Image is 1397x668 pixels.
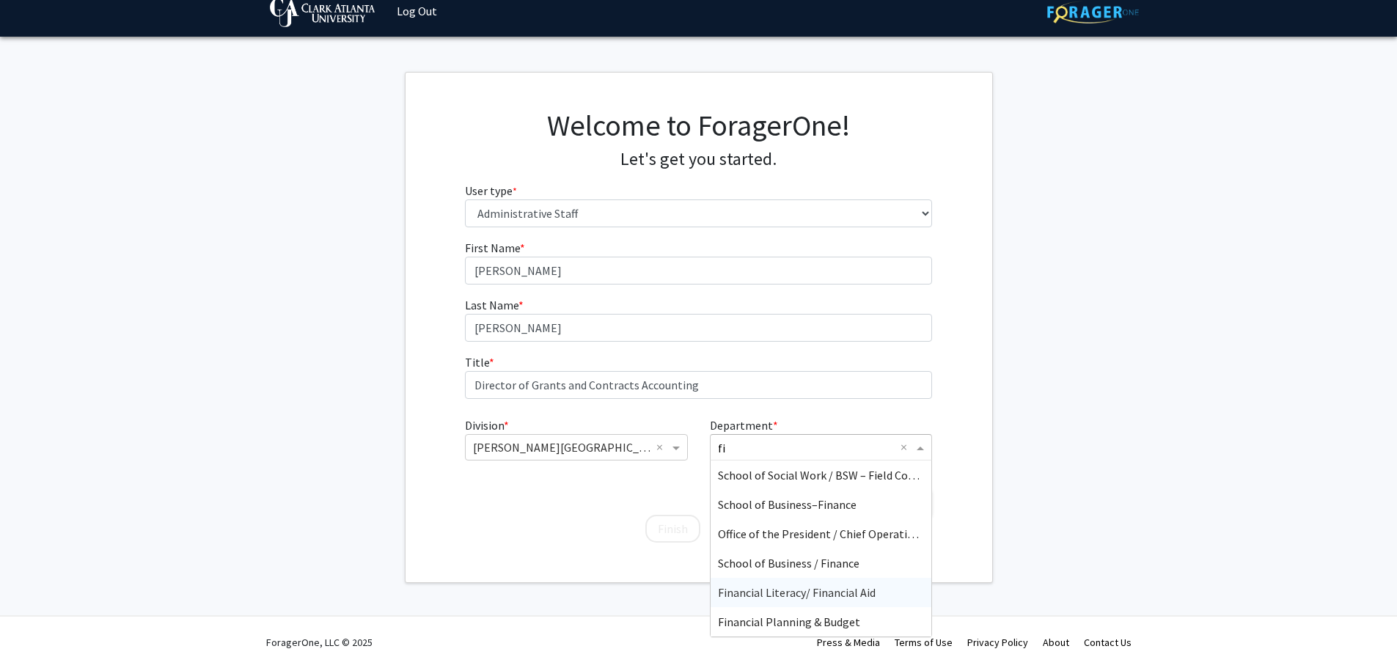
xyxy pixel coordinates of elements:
[1043,636,1069,649] a: About
[718,526,956,541] span: Office of the President / Chief Operating Officer
[465,355,489,370] span: Title
[895,636,953,649] a: Terms of Use
[465,149,932,170] h4: Let's get you started.
[710,434,932,460] ng-select: Department
[465,182,517,199] label: User type
[718,585,876,600] span: Financial Literacy/ Financial Aid
[465,241,520,255] span: First Name
[718,556,859,570] span: School of Business / Finance
[266,617,373,668] div: ForagerOne, LLC © 2025
[465,434,687,460] ng-select: Division
[465,108,932,143] h1: Welcome to ForagerOne!
[718,497,857,512] span: School of Business–Finance
[1047,1,1139,23] img: ForagerOne Logo
[901,438,913,456] span: Clear all
[11,602,62,657] iframe: Chat
[454,416,698,478] div: Division
[465,298,518,312] span: Last Name
[699,416,943,478] div: Department
[718,468,956,482] span: School of Social Work / BSW – Field Coordinator
[718,614,860,629] span: Financial Planning & Budget
[710,460,932,637] ng-dropdown-panel: Options list
[1084,636,1132,649] a: Contact Us
[817,636,880,649] a: Press & Media
[645,515,700,543] button: Finish
[967,636,1028,649] a: Privacy Policy
[656,438,669,456] span: Clear all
